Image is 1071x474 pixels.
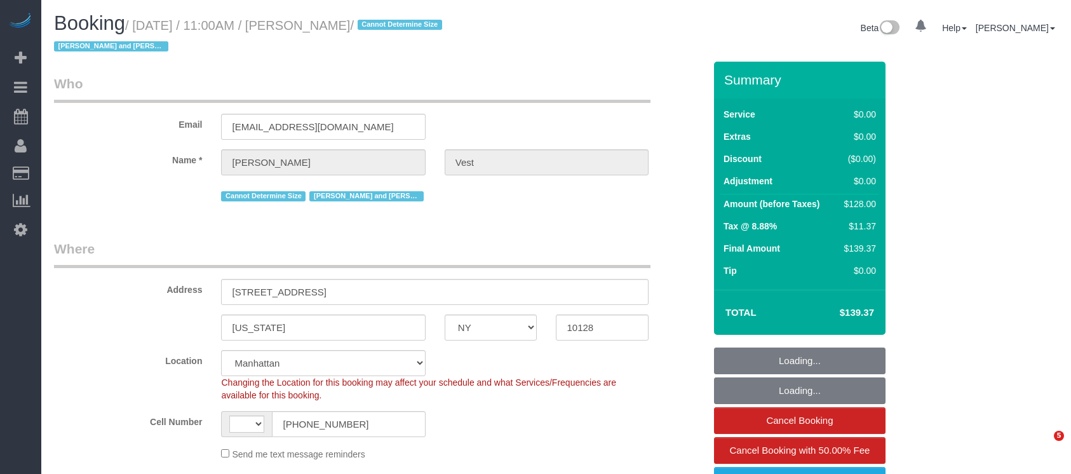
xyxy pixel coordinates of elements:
a: Cancel Booking with 50.00% Fee [714,437,886,464]
strong: Total [725,307,757,318]
input: First Name [221,149,425,175]
label: Adjustment [724,175,772,187]
legend: Where [54,240,650,268]
div: $11.37 [839,220,876,233]
img: New interface [879,20,899,37]
div: ($0.00) [839,152,876,165]
input: Zip Code [556,315,649,341]
label: Discount [724,152,762,165]
span: Cannot Determine Size [358,20,442,30]
label: Location [44,350,212,367]
iframe: Intercom live chat [1028,431,1058,461]
a: Beta [861,23,900,33]
label: Tax @ 8.88% [724,220,777,233]
div: $0.00 [839,175,876,187]
a: [PERSON_NAME] [976,23,1055,33]
label: Email [44,114,212,131]
input: Cell Number [272,411,425,437]
div: $0.00 [839,264,876,277]
label: Service [724,108,755,121]
span: Booking [54,12,125,34]
label: Extras [724,130,751,143]
span: 5 [1054,431,1064,441]
label: Name * [44,149,212,166]
span: Send me text message reminders [232,449,365,459]
input: Last Name [445,149,649,175]
div: $0.00 [839,108,876,121]
span: Changing the Location for this booking may affect your schedule and what Services/Frequencies are... [221,377,616,400]
div: $139.37 [839,242,876,255]
div: $0.00 [839,130,876,143]
label: Tip [724,264,737,277]
legend: Who [54,74,650,103]
span: Cannot Determine Size [221,191,306,201]
small: / [DATE] / 11:00AM / [PERSON_NAME] [54,18,446,54]
span: [PERSON_NAME] and [PERSON_NAME] preferred [54,41,168,51]
label: Address [44,279,212,296]
span: Cancel Booking with 50.00% Fee [730,445,870,456]
a: Cancel Booking [714,407,886,434]
input: City [221,315,425,341]
h3: Summary [724,72,879,87]
label: Final Amount [724,242,780,255]
label: Amount (before Taxes) [724,198,819,210]
h4: $139.37 [802,308,874,318]
a: Help [942,23,967,33]
input: Email [221,114,425,140]
div: $128.00 [839,198,876,210]
img: Automaid Logo [8,13,33,30]
span: [PERSON_NAME] and [PERSON_NAME] preferred [309,191,424,201]
label: Cell Number [44,411,212,428]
